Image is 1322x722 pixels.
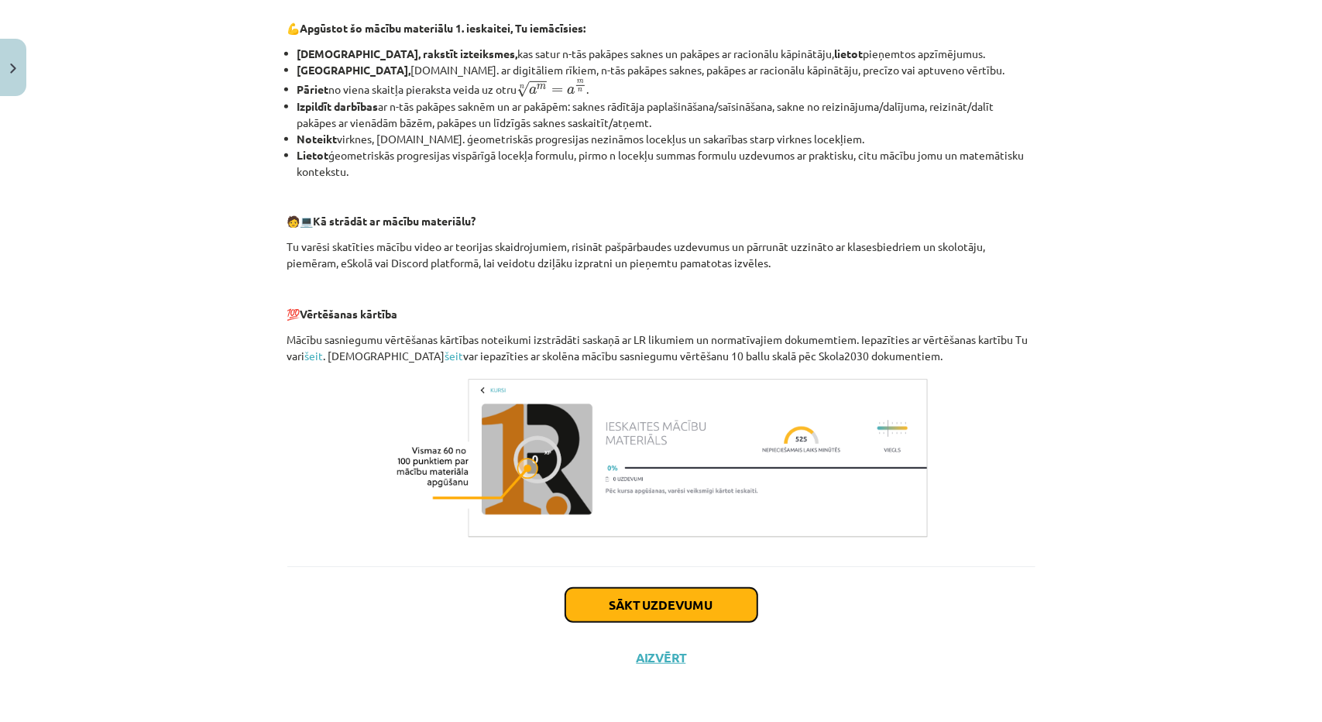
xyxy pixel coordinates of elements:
[10,64,16,74] img: icon-close-lesson-0947bae3869378f0d4975bcd49f059093ad1ed9edebbc8119c70593378902aed.svg
[287,239,1035,271] p: Tu varēsi skatīties mācību video ar teorijas skaidrojumiem, risināt pašpārbaudes uzdevumus un pār...
[297,99,379,113] b: Izpildīt darbības
[530,87,537,95] span: a
[565,588,757,622] button: Sākt uzdevumu
[287,213,1035,229] p: 🧑 💻
[537,84,547,90] span: m
[551,88,563,94] span: =
[297,82,329,96] b: Pāriet
[300,21,586,35] b: Apgūstot šo mācību materiālu 1. ieskaitei, Tu iemācīsies:
[297,78,1035,98] li: no viena skaitļa pieraksta veida uz otru .
[517,81,530,98] span: √
[300,307,398,321] b: Vērtēšanas kārtība
[578,88,582,92] span: n
[297,46,518,60] b: [DEMOGRAPHIC_DATA], rakstīt izteiksmes,
[632,650,691,665] button: Aizvērt
[835,46,864,60] b: lietot
[297,147,1035,180] li: ģeometriskās progresijas vispārīgā locekļa formulu, pirmo n locekļu summas formulu uzdevumos ar p...
[297,46,1035,62] li: kas satur n-tās pakāpes saknes un pakāpes ar racionālu kāpinātāju, pieņemtos apzīmējumus.
[305,349,324,363] a: šeit
[297,132,338,146] b: Noteikt
[577,80,584,84] span: m
[287,20,1035,36] p: 💪
[445,349,464,363] a: šeit
[297,131,1035,147] li: virknes, [DOMAIN_NAME]. ģeometriskās progresijas nezināmos locekļus un sakarības starp virknes lo...
[314,214,476,228] b: Kā strādāt ar mācību materiālu?
[297,98,1035,131] li: ar n-tās pakāpes saknēm un ar pakāpēm: saknes rādītāja paplašināšana/saīsināšana, sakne no reizin...
[297,148,329,162] b: Lietot
[287,332,1035,364] p: Mācību sasniegumu vērtēšanas kārtības noteikumi izstrādāti saskaņā ar LR likumiem un normatīvajie...
[287,306,1035,322] p: 💯
[297,63,411,77] b: [GEOGRAPHIC_DATA],
[567,87,575,95] span: a
[297,62,1035,78] li: [DOMAIN_NAME]. ar digitāliem rīkiem, n-tās pakāpes saknes, pakāpes ar racionālu kāpinātāju, precī...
